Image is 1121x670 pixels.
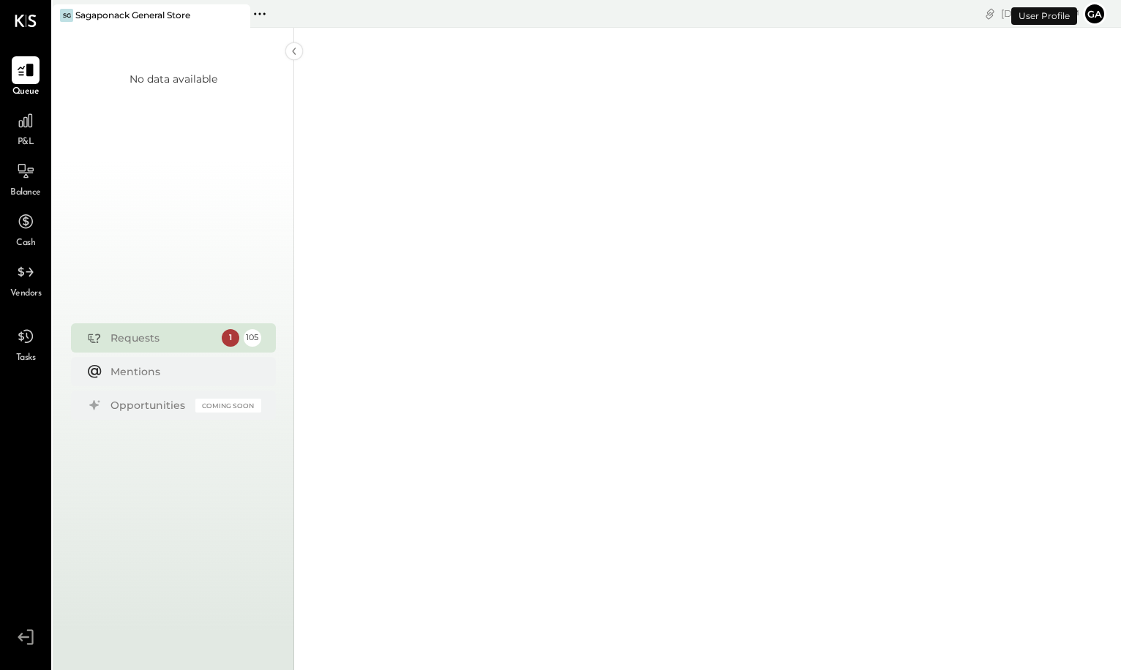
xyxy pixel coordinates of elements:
[1,107,50,149] a: P&L
[75,9,190,21] div: Sagaponack General Store
[1,208,50,250] a: Cash
[1083,2,1106,26] button: ga
[983,6,997,21] div: copy link
[1001,7,1079,20] div: [DATE]
[195,399,261,413] div: Coming Soon
[244,329,261,347] div: 105
[1,258,50,301] a: Vendors
[110,364,254,379] div: Mentions
[222,329,239,347] div: 1
[110,331,214,345] div: Requests
[60,9,73,22] div: SG
[130,72,217,86] div: No data available
[16,352,36,365] span: Tasks
[1,157,50,200] a: Balance
[1,56,50,99] a: Queue
[1,323,50,365] a: Tasks
[1011,7,1077,25] div: User Profile
[18,136,34,149] span: P&L
[10,187,41,200] span: Balance
[12,86,40,99] span: Queue
[110,398,188,413] div: Opportunities
[10,287,42,301] span: Vendors
[16,237,35,250] span: Cash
